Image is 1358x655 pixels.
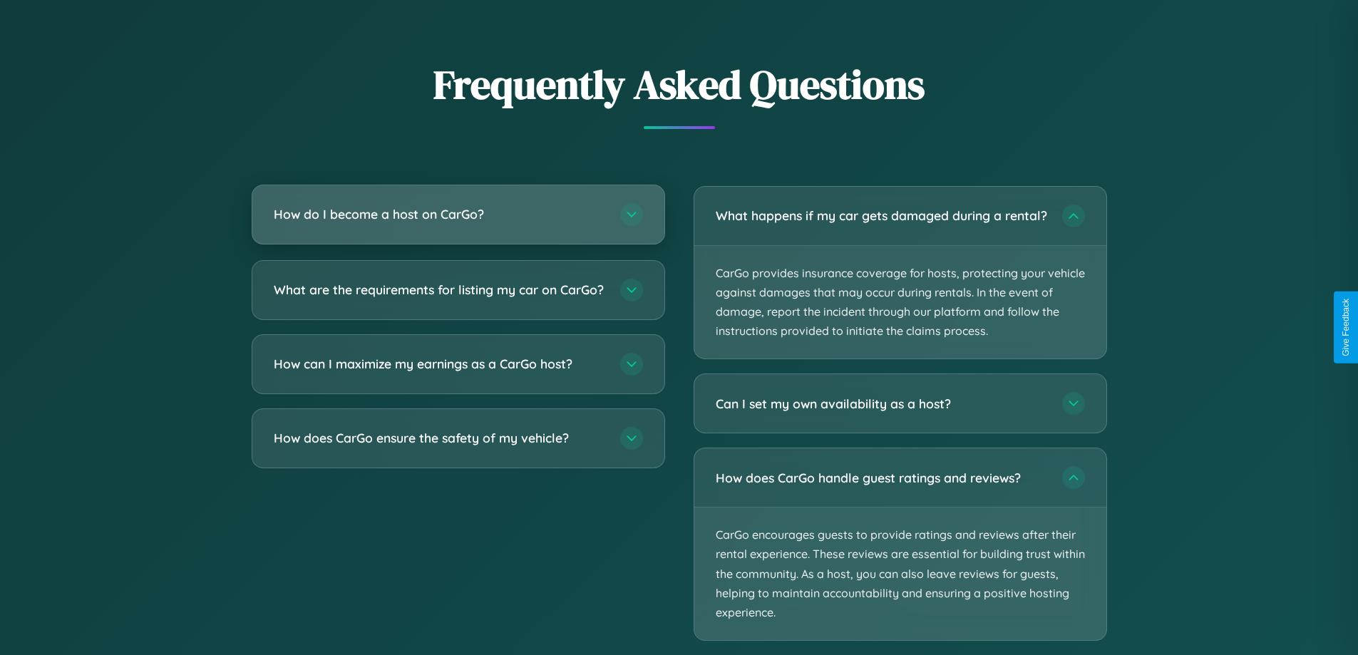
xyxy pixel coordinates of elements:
[694,507,1106,640] p: CarGo encourages guests to provide ratings and reviews after their rental experience. These revie...
[716,395,1048,413] h3: Can I set my own availability as a host?
[252,57,1107,112] h2: Frequently Asked Questions
[274,205,606,223] h3: How do I become a host on CarGo?
[274,355,606,373] h3: How can I maximize my earnings as a CarGo host?
[694,246,1106,359] p: CarGo provides insurance coverage for hosts, protecting your vehicle against damages that may occ...
[716,207,1048,225] h3: What happens if my car gets damaged during a rental?
[716,469,1048,487] h3: How does CarGo handle guest ratings and reviews?
[1341,299,1351,356] div: Give Feedback
[274,429,606,447] h3: How does CarGo ensure the safety of my vehicle?
[274,281,606,299] h3: What are the requirements for listing my car on CarGo?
